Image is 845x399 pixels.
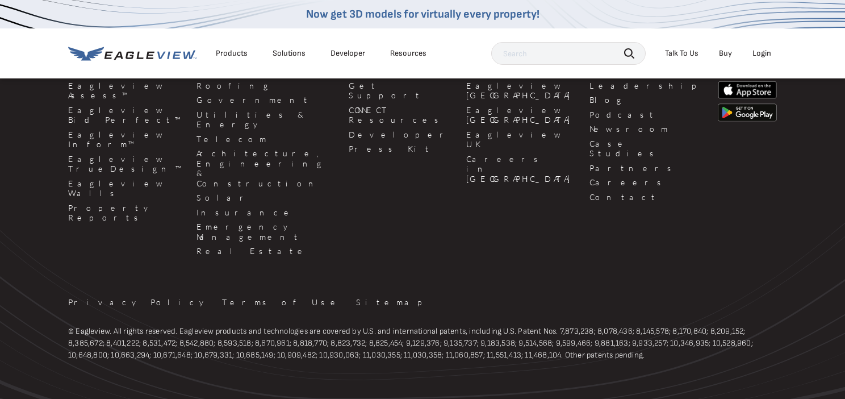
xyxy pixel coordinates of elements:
[752,48,771,59] div: Login
[216,48,248,59] div: Products
[196,95,335,105] a: Government
[222,297,342,307] a: Terms of Use
[589,177,704,188] a: Careers
[589,95,704,105] a: Blog
[719,48,732,59] a: Buy
[665,48,698,59] div: Talk To Us
[68,81,183,101] a: Eagleview Assess™
[196,134,335,144] a: Telecom
[68,178,183,198] a: Eagleview Walls
[589,110,704,120] a: Podcast
[349,81,453,101] a: Get Support
[68,203,183,223] a: Property Reports
[196,222,335,242] a: Emergency Management
[466,81,576,101] a: Eagleview [GEOGRAPHIC_DATA]
[491,42,646,65] input: Search
[718,103,777,122] img: google-play-store_b9643a.png
[466,105,576,125] a: Eagleview [GEOGRAPHIC_DATA]
[273,48,306,59] div: Solutions
[68,154,183,174] a: Eagleview TrueDesign™
[306,7,539,21] a: Now get 3D models for virtually every property!
[356,297,430,307] a: Sitemap
[196,148,335,188] a: Architecture, Engineering & Construction
[589,139,704,159] a: Case Studies
[196,207,335,218] a: Insurance
[349,144,453,154] a: Press Kit
[589,192,704,202] a: Contact
[349,105,453,125] a: CONNECT Resources
[196,110,335,130] a: Utilities & Energy
[466,154,576,184] a: Careers in [GEOGRAPHIC_DATA]
[196,81,335,91] a: Roofing
[466,130,576,149] a: Eagleview UK
[390,48,426,59] div: Resources
[68,297,208,307] a: Privacy Policy
[196,193,335,203] a: Solar
[589,163,704,173] a: Partners
[68,105,183,125] a: Eagleview Bid Perfect™
[68,325,777,361] p: © Eagleview. All rights reserved. Eagleview products and technologies are covered by U.S. and int...
[68,130,183,149] a: Eagleview Inform™
[589,124,704,134] a: Newsroom
[349,130,453,140] a: Developer
[589,81,704,91] a: Leadership
[331,48,365,59] a: Developer
[196,246,335,256] a: Real Estate
[718,81,777,99] img: apple-app-store.png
